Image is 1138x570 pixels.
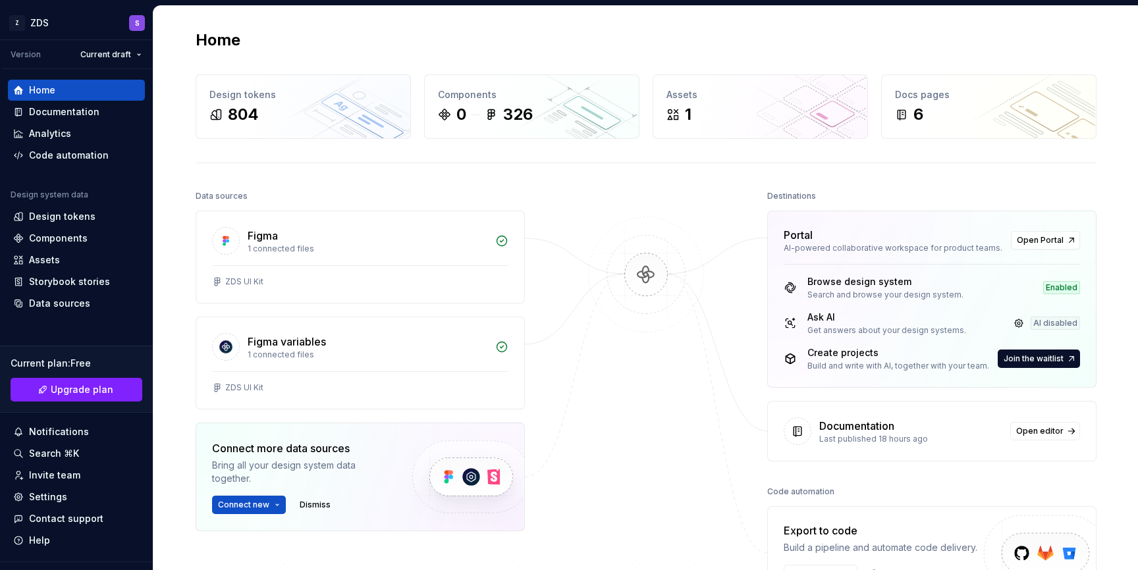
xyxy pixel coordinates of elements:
div: Get answers about your design systems. [807,325,966,336]
span: Join the waitlist [1004,353,1064,364]
div: Search ⌘K [29,447,79,460]
button: Help [8,530,145,551]
div: Current plan : Free [11,357,142,370]
a: Storybook stories [8,271,145,292]
div: AI disabled [1031,317,1080,330]
a: Docs pages6 [881,74,1097,139]
div: 1 connected files [248,244,487,254]
div: Portal [784,227,813,243]
span: Open editor [1016,426,1064,436]
div: Build and write with AI, together with your team. [807,361,989,371]
span: Open Portal [1017,235,1064,246]
button: Search ⌘K [8,443,145,464]
div: 6 [913,104,923,125]
div: Notifications [29,425,89,438]
div: Code automation [767,482,834,501]
span: Upgrade plan [51,383,113,396]
div: 1 connected files [248,350,487,360]
div: Build a pipeline and automate code delivery. [784,541,977,554]
div: Settings [29,490,67,504]
div: Help [29,534,50,547]
div: Data sources [196,187,248,205]
button: Connect new [212,496,286,514]
div: Enabled [1043,281,1080,294]
div: 1 [685,104,691,125]
button: Upgrade plan [11,378,142,402]
div: Ask AI [807,311,966,324]
div: ZDS [30,16,49,30]
a: Home [8,80,145,101]
a: Settings [8,486,145,507]
span: Current draft [80,49,131,60]
div: 804 [228,104,259,125]
div: Bring all your design system data together. [212,459,390,485]
a: Components0326 [424,74,639,139]
span: Connect new [218,500,269,510]
a: Open Portal [1011,231,1080,249]
a: Open editor [1010,422,1080,440]
div: Docs pages [895,88,1083,101]
div: Invite team [29,469,80,482]
a: Assets [8,249,145,271]
span: Dismiss [300,500,331,510]
div: Design tokens [29,210,95,223]
div: Version [11,49,41,60]
div: Create projects [807,346,989,359]
a: Figma1 connected filesZDS UI Kit [196,211,525,303]
div: Figma variables [248,334,326,350]
a: Documentation [8,101,145,122]
div: Data sources [29,297,90,310]
button: Contact support [8,508,145,529]
h2: Home [196,30,240,51]
div: Components [438,88,626,101]
div: Storybook stories [29,275,110,288]
div: Figma [248,228,278,244]
a: Analytics [8,123,145,144]
a: Code automation [8,145,145,166]
div: ZDS UI Kit [225,276,263,287]
div: Documentation [29,105,99,118]
div: S [135,18,140,28]
div: 326 [503,104,533,125]
div: Code automation [29,149,109,162]
div: Documentation [819,418,894,434]
div: ZDS UI Kit [225,382,263,393]
div: Destinations [767,187,816,205]
div: AI-powered collaborative workspace for product teams. [784,243,1003,253]
button: Dismiss [294,496,337,514]
a: Components [8,228,145,249]
div: Assets [666,88,854,101]
div: Components [29,232,88,245]
a: Design tokens804 [196,74,411,139]
div: Export to code [784,523,977,538]
a: Design tokens [8,206,145,227]
button: Join the waitlist [998,350,1080,368]
a: Data sources [8,293,145,314]
a: Assets1 [653,74,868,139]
a: Invite team [8,465,145,486]
div: Design system data [11,190,88,200]
a: Figma variables1 connected filesZDS UI Kit [196,317,525,409]
div: Design tokens [209,88,397,101]
div: Last published 18 hours ago [819,434,1002,444]
button: ZZDSS [3,9,150,37]
div: Connect more data sources [212,440,390,456]
div: 0 [456,104,466,125]
div: Z [9,15,25,31]
div: Search and browse your design system. [807,290,963,300]
div: Assets [29,253,60,267]
div: Browse design system [807,275,963,288]
div: Contact support [29,512,103,525]
button: Notifications [8,421,145,442]
button: Current draft [74,45,148,64]
div: Home [29,84,55,97]
div: Analytics [29,127,71,140]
